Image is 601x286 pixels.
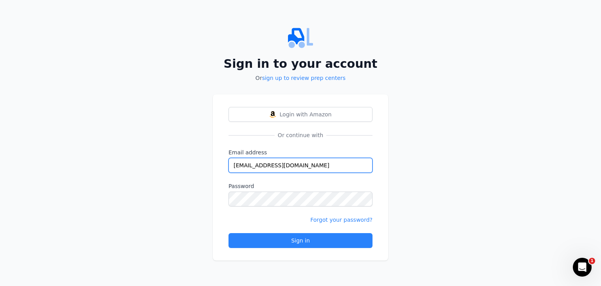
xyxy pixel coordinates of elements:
img: Login with Amazon [270,111,276,118]
div: Sign in [235,237,366,244]
button: Sign in [229,233,372,248]
h2: Sign in to your account [213,57,388,71]
label: Email address [229,148,372,156]
a: sign up to review prep centers [262,75,345,81]
span: 1 [589,258,595,264]
span: Or continue with [275,131,326,139]
p: Or [213,74,388,82]
iframe: Intercom live chat [573,258,592,277]
label: Password [229,182,372,190]
a: Forgot your password? [310,217,372,223]
button: Login with AmazonLogin with Amazon [229,107,372,122]
span: Login with Amazon [280,110,332,118]
img: PrepCenter [213,25,388,51]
